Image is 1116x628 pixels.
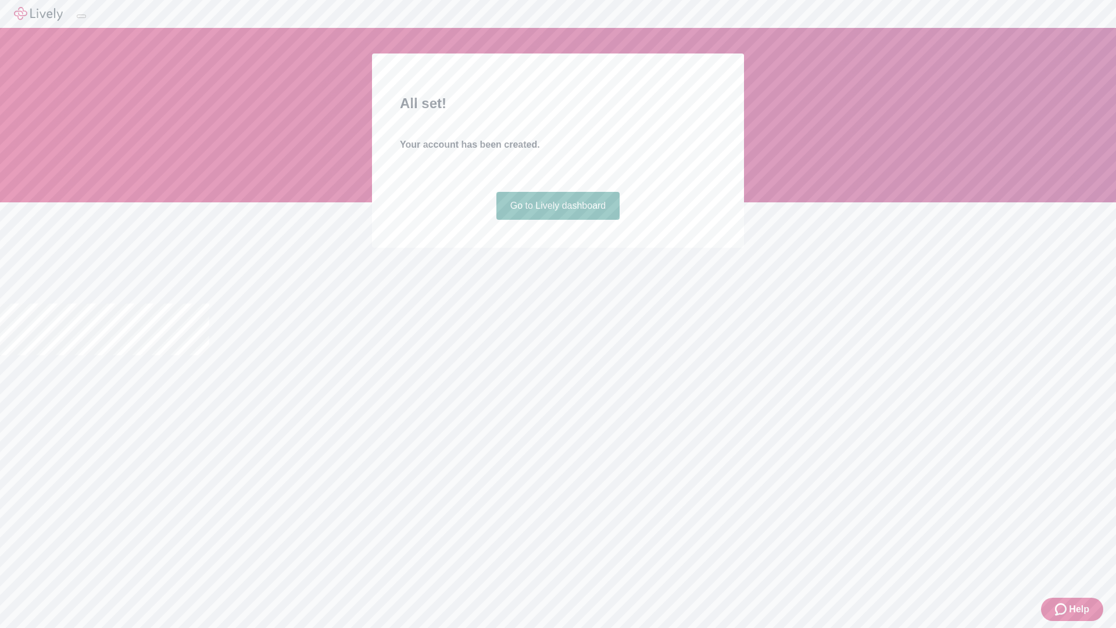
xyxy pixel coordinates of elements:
[400,93,716,114] h2: All set!
[14,7,63,21] img: Lively
[1055,602,1069,616] svg: Zendesk support icon
[1069,602,1089,616] span: Help
[400,138,716,152] h4: Your account has been created.
[77,15,86,18] button: Log out
[496,192,620,220] a: Go to Lively dashboard
[1041,598,1103,621] button: Zendesk support iconHelp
